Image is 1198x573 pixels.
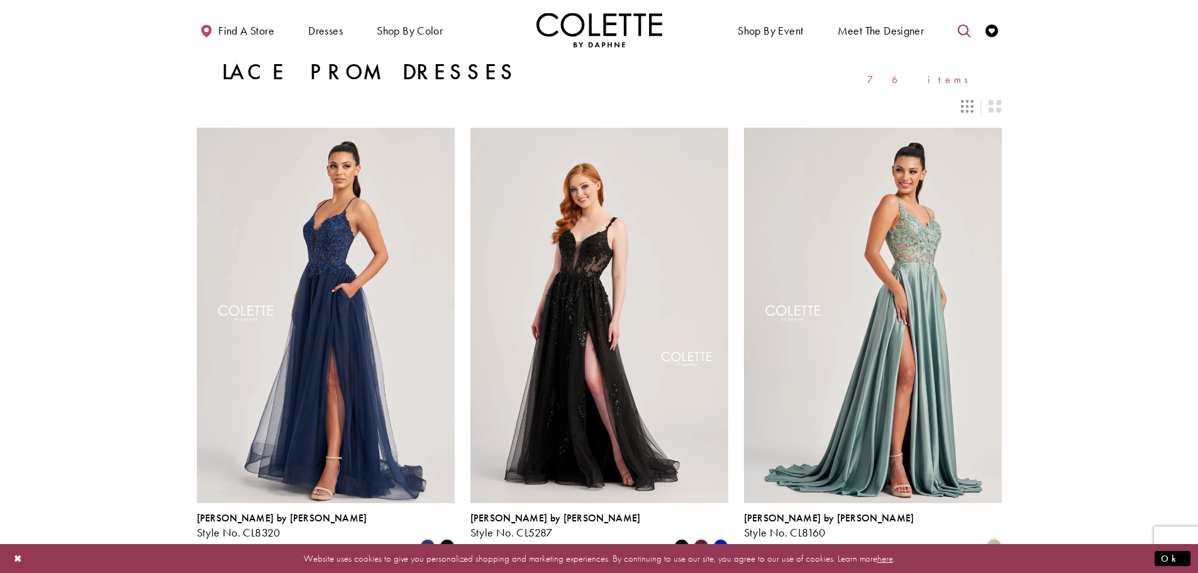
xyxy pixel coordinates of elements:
[744,525,826,540] span: Style No. CL8160
[197,13,277,47] a: Find a store
[835,13,928,47] a: Meet the designer
[674,539,689,554] i: Black
[738,25,803,37] span: Shop By Event
[222,60,518,85] h1: Lace Prom Dresses
[470,511,641,525] span: [PERSON_NAME] by [PERSON_NAME]
[1155,550,1190,566] button: Submit Dialog
[470,525,553,540] span: Style No. CL5287
[305,13,346,47] span: Dresses
[955,13,973,47] a: Toggle search
[536,13,662,47] a: Visit Home Page
[218,25,274,37] span: Find a store
[197,511,367,525] span: [PERSON_NAME] by [PERSON_NAME]
[694,539,709,554] i: Wine
[374,13,446,47] span: Shop by color
[744,511,914,525] span: [PERSON_NAME] by [PERSON_NAME]
[989,100,1001,113] span: Switch layout to 2 columns
[197,513,367,539] div: Colette by Daphne Style No. CL8320
[744,513,914,539] div: Colette by Daphne Style No. CL8160
[197,128,455,503] a: Visit Colette by Daphne Style No. CL8320 Page
[744,128,1002,503] a: Visit Colette by Daphne Style No. CL8160 Page
[470,128,728,503] a: Visit Colette by Daphne Style No. CL5287 Page
[961,100,973,113] span: Switch layout to 3 columns
[440,539,455,554] i: Black
[877,552,893,564] a: here
[987,539,1002,554] i: Sage
[8,547,29,569] button: Close Dialog
[982,13,1001,47] a: Check Wishlist
[838,25,924,37] span: Meet the designer
[189,92,1009,120] div: Layout Controls
[536,13,662,47] img: Colette by Daphne
[735,13,806,47] span: Shop By Event
[470,513,641,539] div: Colette by Daphne Style No. CL5287
[713,539,728,554] i: Royal Blue
[91,550,1107,567] p: Website uses cookies to give you personalized shopping and marketing experiences. By continuing t...
[377,25,443,37] span: Shop by color
[420,539,435,554] i: Navy Blue
[197,525,280,540] span: Style No. CL8320
[308,25,343,37] span: Dresses
[867,74,977,85] span: 76 items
